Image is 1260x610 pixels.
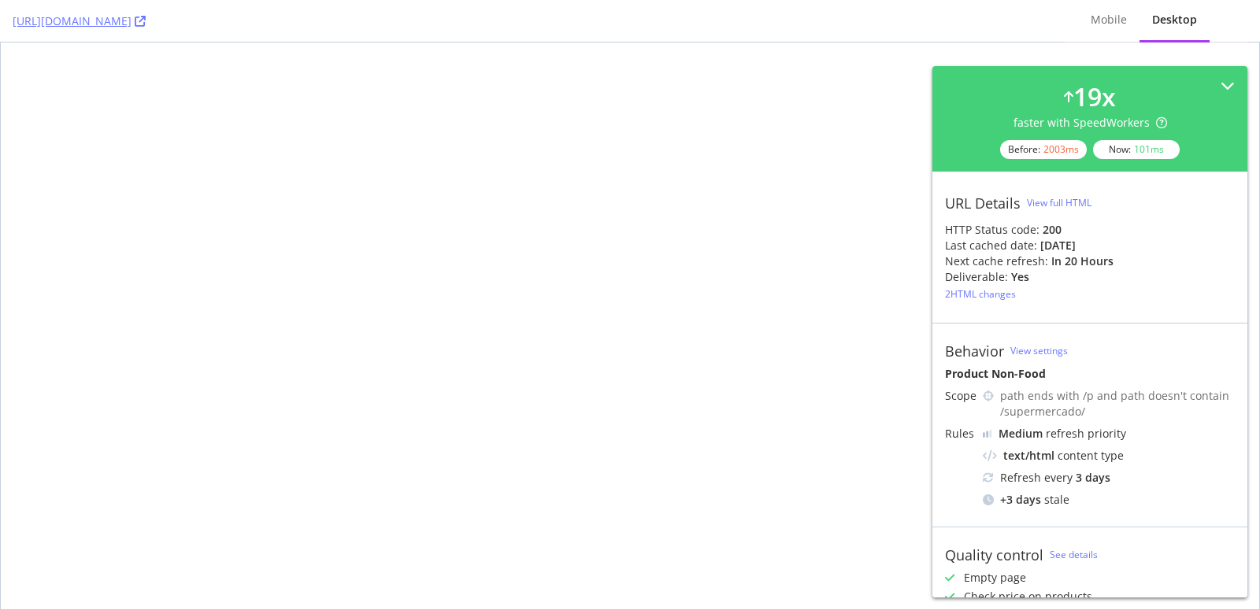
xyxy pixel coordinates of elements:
a: [URL][DOMAIN_NAME] [13,13,146,29]
div: Product Non-Food [945,366,1235,382]
div: refresh priority [999,426,1126,442]
div: 19 x [1073,79,1116,115]
div: Check price on products [964,589,1092,604]
div: Next cache refresh: [945,253,1048,269]
div: Rules [945,426,976,442]
div: Quality control [945,546,1043,564]
div: in 20 hours [1051,253,1114,269]
div: Scope [945,388,976,404]
div: faster with SpeedWorkers [1014,115,1167,131]
div: 3 days [1076,470,1110,486]
div: [DATE] [1040,238,1076,253]
div: Behavior [945,342,1004,360]
div: Now: [1093,140,1180,159]
div: View full HTML [1027,196,1091,209]
a: View settings [1010,344,1068,357]
div: Before: [1000,140,1087,159]
div: Deliverable: [945,269,1008,285]
div: 2003 ms [1043,142,1079,156]
div: Empty page [964,570,1026,586]
div: + 3 days [1000,492,1041,508]
div: Refresh every [983,470,1235,486]
button: 2HTML changes [945,285,1016,304]
div: Desktop [1152,12,1197,28]
div: content type [983,448,1235,464]
div: Mobile [1091,12,1127,28]
div: URL Details [945,194,1021,212]
div: 2 HTML changes [945,287,1016,301]
button: View full HTML [1027,190,1091,216]
div: HTTP Status code: [945,222,1235,238]
strong: 200 [1043,222,1062,237]
div: Medium [999,426,1043,442]
div: 101 ms [1134,142,1164,156]
img: j32suk7ufU7viAAAAAElFTkSuQmCC [983,430,992,438]
div: Yes [1011,269,1029,285]
div: Last cached date: [945,238,1037,253]
div: stale [983,492,1235,508]
a: See details [1050,548,1098,561]
div: path ends with /p and path doesn't contain /supermercado/ [1000,388,1235,420]
div: text/html [1003,448,1054,464]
